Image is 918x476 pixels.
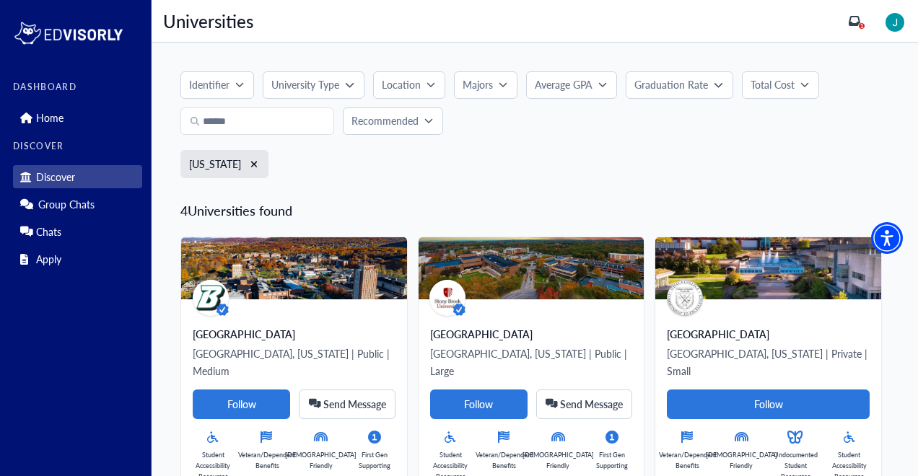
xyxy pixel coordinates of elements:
button: Graduation Rate [626,71,733,99]
div: Group Chats [13,193,142,216]
p: Veteran/Dependent Benefits [238,449,296,471]
p: Identifier [189,77,229,92]
button: Send Message [536,389,632,419]
div: Chats [13,220,142,243]
p: Discover [36,171,75,183]
img: ithaca-college-background.jpg [655,237,881,299]
div: Discover [13,165,142,188]
button: Majors [454,71,517,99]
p: [GEOGRAPHIC_DATA], [US_STATE] | Public | Large [430,345,633,379]
div: Home [13,106,142,129]
p: First Gen Supporting [592,449,633,471]
p: Chats [36,226,61,238]
img: stony-brook-university-background.jpg [419,237,644,299]
img: logo [13,19,124,48]
p: Apply [36,253,61,265]
button: Follow [430,389,528,419]
p: Majors [463,77,493,92]
p: Group Chats [38,198,95,211]
button: Location [373,71,445,99]
button: Identifier [180,71,254,99]
button: Recommended [343,107,443,135]
img: image [886,13,904,32]
p: Recommended [351,113,419,128]
p: Home [36,112,64,124]
p: Veteran/Dependent Benefits [476,449,533,471]
h5: 4 Universities found [180,203,889,219]
label: DASHBOARD [13,82,142,92]
p: Average GPA [535,77,593,92]
span: 1 [860,22,864,30]
div: [GEOGRAPHIC_DATA] [193,327,395,341]
button: Follow [667,389,870,419]
label: [US_STATE] [189,157,241,172]
button: Send Message [299,389,395,419]
div: [GEOGRAPHIC_DATA] [430,327,633,341]
button: University Type [263,71,364,99]
label: DISCOVER [13,141,142,151]
button: Average GPA [526,71,617,99]
div: Apply [13,247,142,270]
img: avatar [429,280,465,316]
p: University Type [271,77,339,92]
div: [GEOGRAPHIC_DATA] [667,327,870,341]
p: First Gen Supporting [354,449,395,471]
span: Send Message [323,400,386,408]
img: Banner.png [181,237,407,299]
img: avatar [193,280,229,316]
p: [GEOGRAPHIC_DATA], [US_STATE] | Private | Small [667,345,870,379]
a: inbox [849,15,860,27]
p: Universities [163,13,253,29]
div: Accessibility Menu [871,222,903,254]
p: [DEMOGRAPHIC_DATA] Friendly [706,449,777,471]
img: avatar [667,280,703,316]
p: Graduation Rate [634,77,708,92]
p: [DEMOGRAPHIC_DATA] Friendly [523,449,594,471]
p: [GEOGRAPHIC_DATA], [US_STATE] | Public | Medium [193,345,395,379]
p: Veteran/Dependent Benefits [659,449,717,471]
p: Total Cost [751,77,795,92]
button: Follow [193,389,290,419]
p: Location [382,77,421,92]
span: Send Message [560,400,623,408]
button: Total Cost [742,71,819,99]
p: [DEMOGRAPHIC_DATA] Friendly [285,449,357,471]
